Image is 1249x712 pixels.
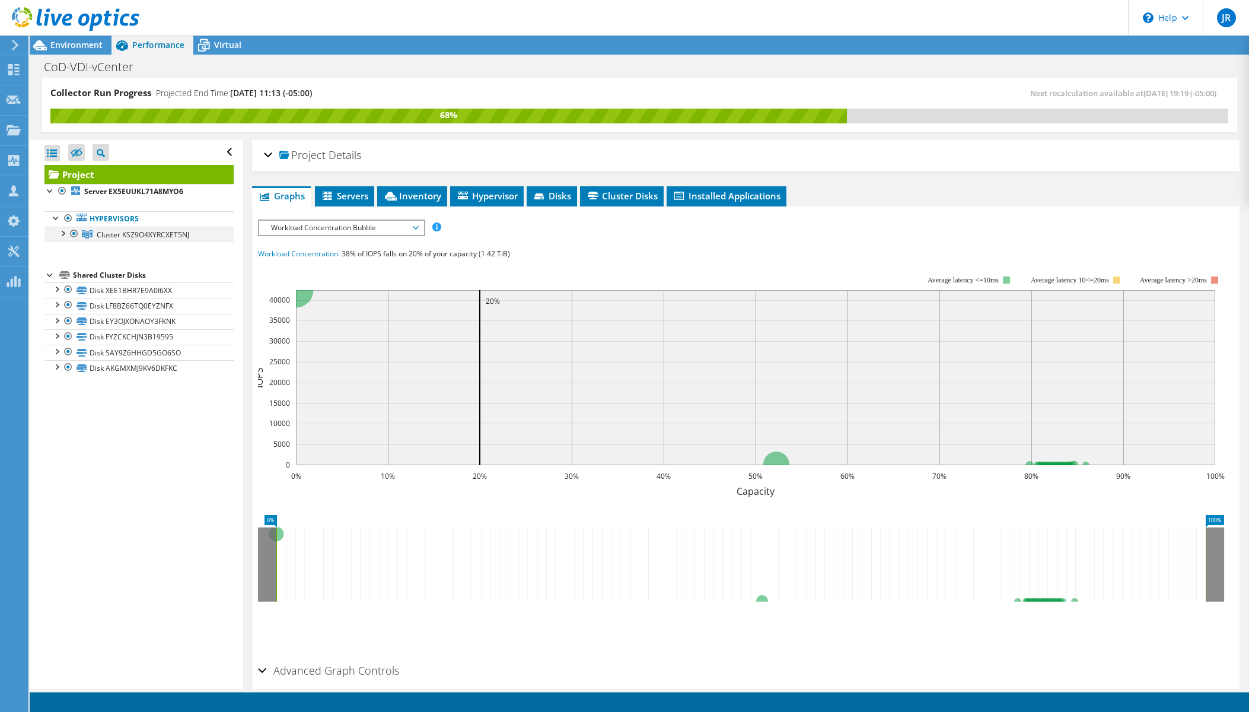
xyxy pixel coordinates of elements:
text: 70% [932,471,947,481]
text: 30% [565,471,579,481]
text: 30000 [269,336,290,346]
span: [DATE] 11:13 (-05:00) [230,87,312,98]
span: Cluster KSZ9O4XYRCXET5NJ [97,230,189,240]
span: Inventory [383,190,441,202]
text: 80% [1024,471,1038,481]
span: Hypervisor [456,190,518,202]
span: Workload Concentration Bubble [265,221,418,235]
text: 35000 [269,315,290,325]
text: 0% [291,471,301,481]
a: Disk AKGMXMJ9KV6DKFKC [44,360,234,376]
text: 100% [1206,471,1224,481]
span: Next recalculation available at [1030,88,1222,98]
span: Graphs [258,190,305,202]
a: Project [44,165,234,184]
text: Average latency >20ms [1140,276,1207,284]
div: Shared Cluster Disks [73,268,234,282]
a: Disk EY3OJXONAOY3FKNK [44,314,234,329]
text: Capacity [737,485,775,498]
text: 40000 [269,295,290,305]
text: 20% [473,471,487,481]
span: Project [279,150,326,161]
h4: Projected End Time: [156,87,312,100]
text: 15000 [269,398,290,408]
span: Environment [50,39,103,50]
text: 10000 [269,418,290,428]
a: Cluster KSZ9O4XYRCXET5NJ [44,227,234,242]
span: 38% of IOPS falls on 20% of your capacity (1.42 TiB) [342,249,510,259]
h2: Advanced Graph Controls [258,659,399,682]
a: Disk XEE1BHR7E9A0I6XX [44,282,234,298]
text: 0 [286,460,290,470]
tspan: Average latency <=10ms [928,276,999,284]
span: Workload Concentration: [258,249,340,259]
a: Disk FYZCKCHJN3B19595 [44,329,234,345]
span: Details [329,148,361,162]
a: Disk LF8BZ66TQ0EYZNFX [44,298,234,313]
h1: CoD-VDI-vCenter [39,61,152,74]
text: 20000 [269,377,290,387]
span: [DATE] 19:19 (-05:00) [1143,88,1216,98]
a: Hypervisors [44,211,234,227]
text: 10% [381,471,395,481]
span: JR [1217,8,1236,27]
text: 90% [1116,471,1130,481]
b: Server EX5EUUKL71A8MYO6 [84,186,183,196]
span: Disks [533,190,571,202]
tspan: Average latency 10<=20ms [1031,276,1109,284]
svg: \n [1143,12,1154,23]
text: 25000 [269,357,290,367]
text: 40% [657,471,671,481]
span: Performance [132,39,184,50]
text: IOPS [253,367,266,388]
a: Disk SAY9Z6HHGD5GO6SO [44,345,234,360]
text: 5000 [273,439,290,449]
span: Virtual [214,39,241,50]
span: Installed Applications [673,190,780,202]
text: 60% [840,471,855,481]
div: 68% [50,109,847,122]
text: 50% [748,471,763,481]
span: Cluster Disks [586,190,658,202]
a: Server EX5EUUKL71A8MYO6 [44,184,234,199]
span: Servers [321,190,368,202]
text: 20% [486,296,500,306]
